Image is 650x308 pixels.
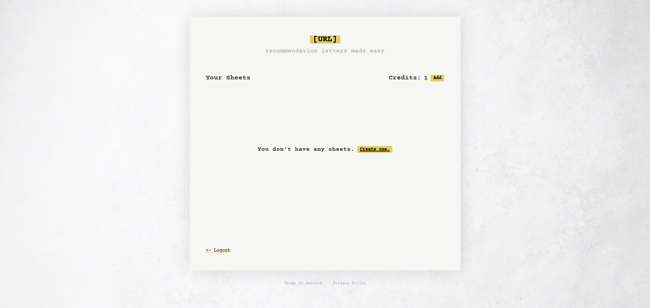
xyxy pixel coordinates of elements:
[389,73,421,83] h2: Credits:
[206,244,230,257] button: <- Logout
[206,74,251,82] span: Your Sheets
[284,281,322,286] a: Terms of Service
[265,46,385,56] h3: recommendation letters made easy
[333,281,366,286] a: Privacy Policy
[424,73,428,83] h2: 1
[431,75,444,81] button: Add
[310,35,340,44] span: [URL]
[258,145,354,154] p: You don't have any sheets.
[357,146,392,153] a: Create one.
